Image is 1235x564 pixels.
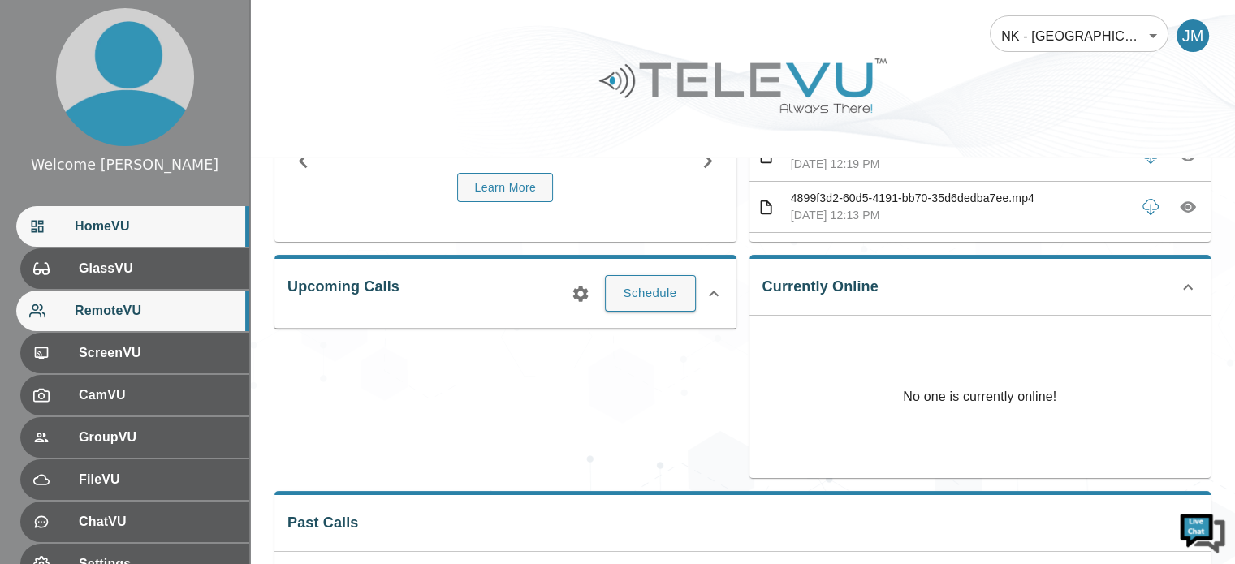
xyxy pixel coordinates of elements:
div: Minimize live chat window [266,8,305,47]
div: HomeVU [16,206,249,247]
div: GlassVU [20,248,249,289]
textarea: Type your message and hit 'Enter' [8,385,309,441]
span: GlassVU [79,259,236,278]
span: ChatVU [79,512,236,532]
div: Chat with us now [84,85,273,106]
p: [DATE] 12:13 PM [791,207,1128,224]
img: Logo [597,52,889,119]
p: [DATE] 12:19 PM [791,156,1128,173]
button: Learn More [457,173,553,203]
div: Welcome [PERSON_NAME] [31,154,218,175]
span: We're online! [94,175,224,339]
span: RemoteVU [75,301,236,321]
p: 4899f3d2-60d5-4191-bb70-35d6dedba7ee.mp4 [791,190,1128,207]
div: GroupVU [20,417,249,458]
p: c3dbad25-7b7a-4d11-87f6-bd097ce5e53a.mp4 [791,241,1128,258]
p: No one is currently online! [903,316,1056,478]
div: CamVU [20,375,249,415]
span: CamVU [79,385,236,405]
div: ChatVU [20,502,249,542]
span: FileVU [79,470,236,489]
button: Schedule [605,275,696,311]
img: d_736959983_company_1615157101543_736959983 [28,75,68,116]
img: profile.png [56,8,194,146]
div: NK - [GEOGRAPHIC_DATA] [990,13,1168,58]
div: FileVU [20,459,249,500]
span: HomeVU [75,217,236,236]
img: Chat Widget [1178,507,1227,556]
div: ScreenVU [20,333,249,373]
div: JM [1177,19,1209,52]
span: GroupVU [79,428,236,447]
span: ScreenVU [79,343,236,363]
div: RemoteVU [16,291,249,331]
